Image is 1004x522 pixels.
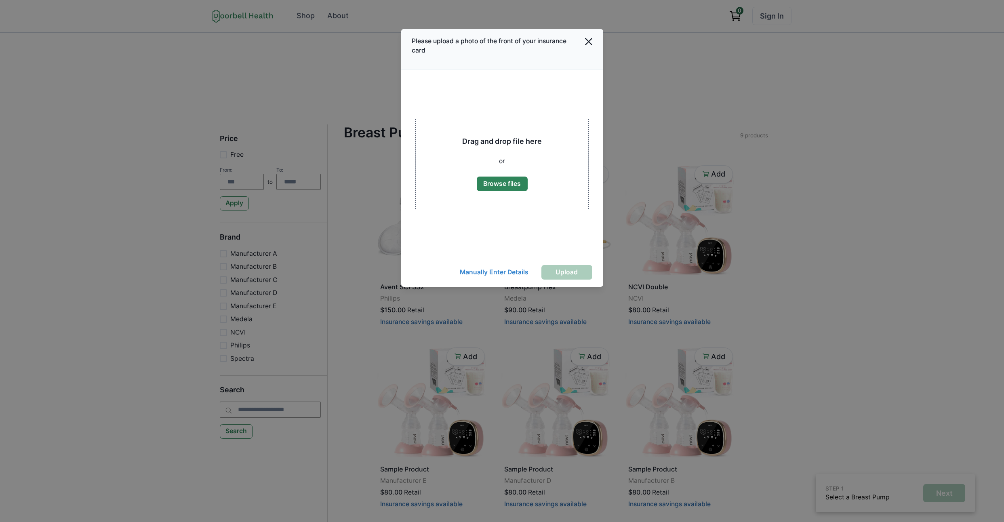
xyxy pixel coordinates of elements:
button: Upload [541,265,592,280]
button: Browse files [477,177,528,191]
p: or [499,156,505,166]
button: Manually Enter Details [453,265,536,280]
button: Close [579,33,598,51]
header: Please upload a photo of the front of your insurance card [401,29,603,70]
h2: Drag and drop file here [462,137,542,146]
